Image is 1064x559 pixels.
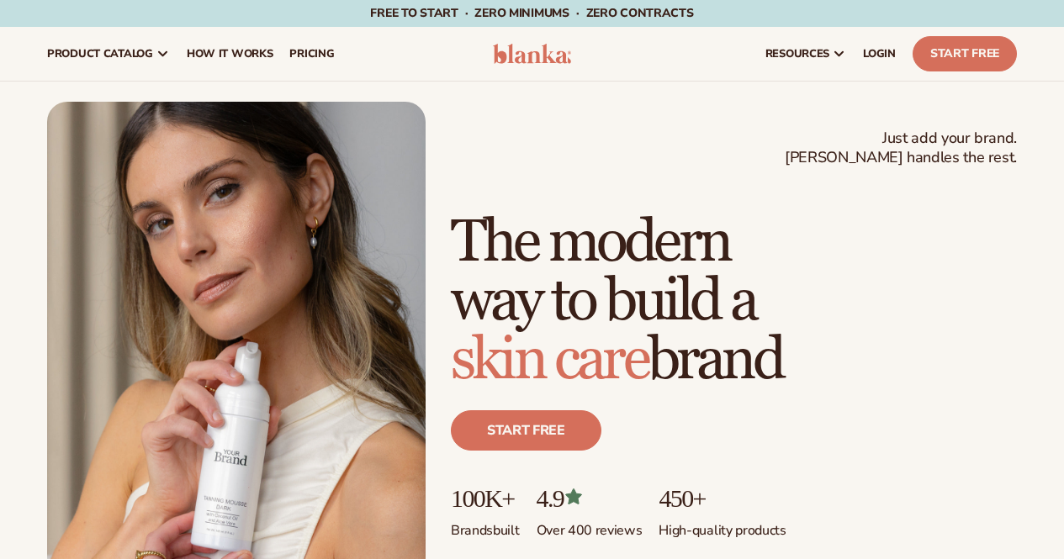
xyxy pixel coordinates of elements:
[659,484,786,512] p: 450+
[451,324,648,396] span: skin care
[913,36,1017,71] a: Start Free
[451,484,520,512] p: 100K+
[537,484,643,512] p: 4.9
[178,27,282,81] a: How It Works
[47,47,153,61] span: product catalog
[281,27,342,81] a: pricing
[757,27,855,81] a: resources
[187,47,273,61] span: How It Works
[493,44,572,64] img: logo
[537,512,643,540] p: Over 400 reviews
[785,129,1017,168] span: Just add your brand. [PERSON_NAME] handles the rest.
[39,27,178,81] a: product catalog
[289,47,334,61] span: pricing
[451,410,601,451] a: Start free
[765,47,829,61] span: resources
[855,27,904,81] a: LOGIN
[451,512,520,540] p: Brands built
[659,512,786,540] p: High-quality products
[863,47,896,61] span: LOGIN
[370,5,693,21] span: Free to start · ZERO minimums · ZERO contracts
[451,214,1017,390] h1: The modern way to build a brand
